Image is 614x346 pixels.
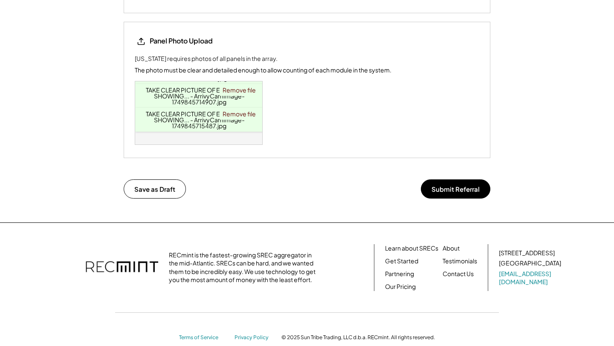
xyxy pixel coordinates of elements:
[385,270,414,278] a: Partnering
[124,179,186,199] button: Save as Draft
[169,251,320,284] div: RECmint is the fastest-growing SREC aggregator in the mid-Atlantic. SRECs can be hard, and we wan...
[443,270,474,278] a: Contact Us
[385,257,418,265] a: Get Started
[146,62,252,82] a: TAKE CLEAR PICTURE OF EACH ARRAY SHOWING... - ArrivyCamImage-1749849759553.jpg
[443,257,477,265] a: Testimonials
[146,86,252,106] a: TAKE CLEAR PICTURE OF EACH ARRAY SHOWING... - ArrivyCamImage-1749845714907.jpg
[146,110,252,130] a: TAKE CLEAR PICTURE OF EACH ARRAY SHOWING... - ArrivyCamImage-1749845715487.jpg
[235,334,273,341] a: Privacy Policy
[443,244,460,253] a: About
[281,334,435,341] div: © 2025 Sun Tribe Trading, LLC d.b.a. RECmint. All rights reserved.
[385,283,416,291] a: Our Pricing
[220,84,259,96] a: Remove file
[220,108,259,120] a: Remove file
[135,54,278,63] div: [US_STATE] requires photos of all panels in the array.
[499,270,563,286] a: [EMAIL_ADDRESS][DOMAIN_NAME]
[421,179,490,199] button: Submit Referral
[499,249,555,257] div: [STREET_ADDRESS]
[385,244,438,253] a: Learn about SRECs
[135,66,391,75] div: The photo must be clear and detailed enough to allow counting of each module in the system.
[150,36,213,46] div: Panel Photo Upload
[179,334,226,341] a: Terms of Service
[499,259,561,268] div: [GEOGRAPHIC_DATA]
[86,253,158,283] img: recmint-logotype%403x.png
